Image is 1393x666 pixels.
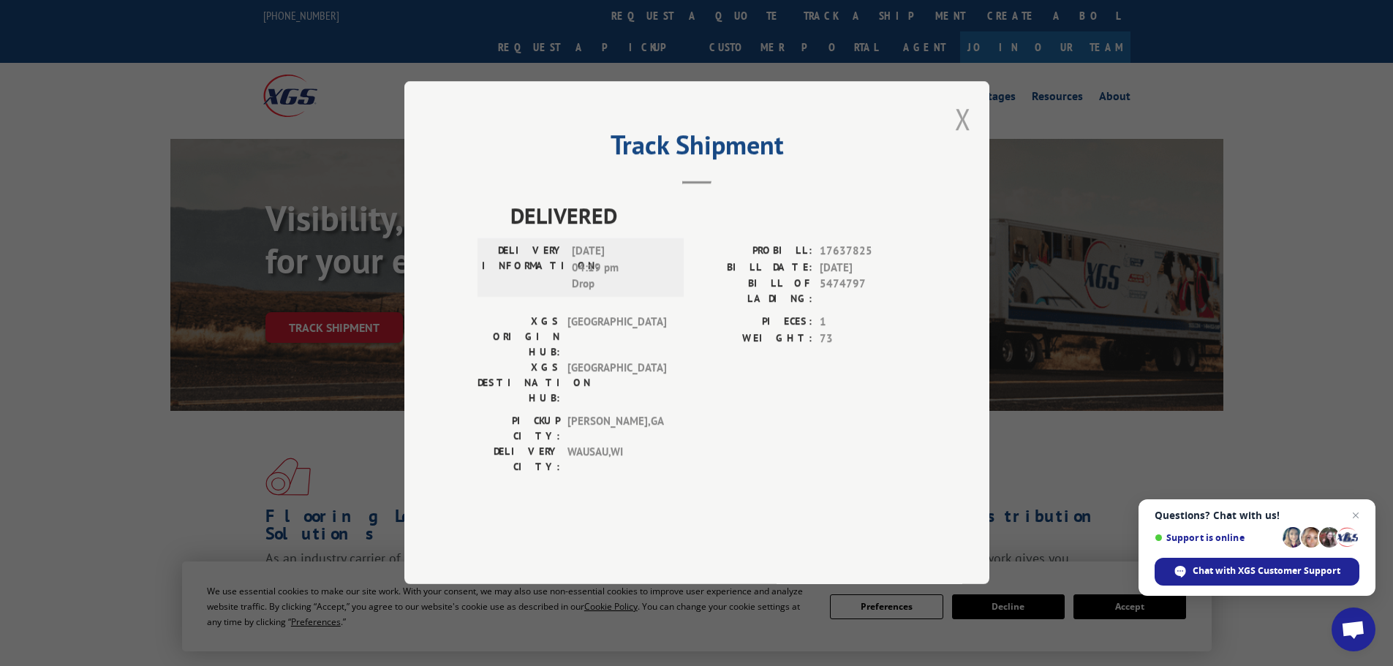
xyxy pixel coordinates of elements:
[477,444,560,475] label: DELIVERY CITY:
[697,276,812,307] label: BILL OF LADING:
[1193,564,1340,578] span: Chat with XGS Customer Support
[477,360,560,406] label: XGS DESTINATION HUB:
[1347,507,1364,524] span: Close chat
[567,314,666,360] span: [GEOGRAPHIC_DATA]
[820,330,916,347] span: 73
[820,314,916,331] span: 1
[567,360,666,406] span: [GEOGRAPHIC_DATA]
[482,243,565,293] label: DELIVERY INFORMATION:
[697,243,812,260] label: PROBILL:
[567,444,666,475] span: WAUSAU , WI
[572,243,671,293] span: [DATE] 04:19 pm Drop
[1155,510,1359,521] span: Questions? Chat with us!
[510,200,916,232] span: DELIVERED
[820,260,916,276] span: [DATE]
[697,260,812,276] label: BILL DATE:
[567,414,666,444] span: [PERSON_NAME] , GA
[697,330,812,347] label: WEIGHT:
[1155,532,1277,543] span: Support is online
[697,314,812,331] label: PIECES:
[1332,608,1375,651] div: Open chat
[955,99,971,138] button: Close modal
[477,135,916,162] h2: Track Shipment
[477,414,560,444] label: PICKUP CITY:
[477,314,560,360] label: XGS ORIGIN HUB:
[820,243,916,260] span: 17637825
[1155,558,1359,586] div: Chat with XGS Customer Support
[820,276,916,307] span: 5474797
